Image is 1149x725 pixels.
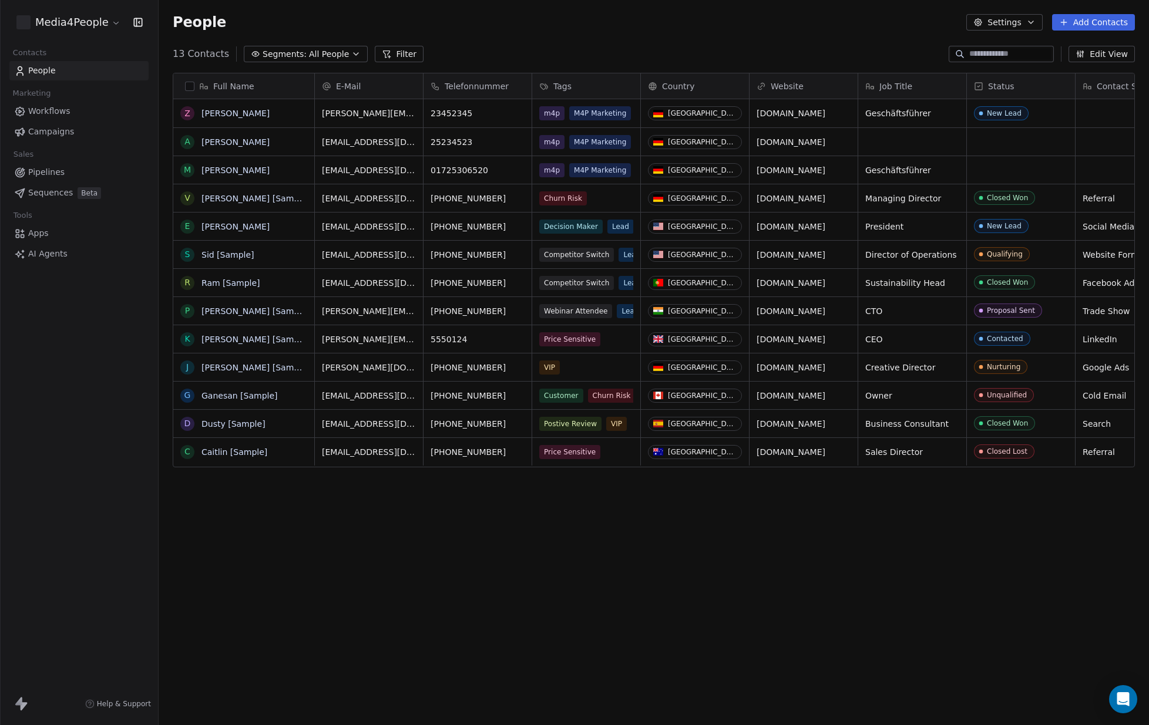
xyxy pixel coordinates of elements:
[865,390,959,402] span: Owner
[865,333,959,345] span: CEO
[28,126,74,138] span: Campaigns
[865,164,959,176] span: Geschäftsführer
[539,360,560,375] span: VIP
[757,278,825,288] a: [DOMAIN_NAME]
[757,250,825,259] a: [DOMAIN_NAME]
[539,135,565,149] span: m4p
[322,164,416,176] span: [EMAIL_ADDRESS][DOMAIN_NAME]
[588,389,636,403] span: Churn Risk
[539,106,565,120] span: m4p
[9,163,149,182] a: Pipelines
[322,277,416,289] span: [EMAIL_ADDRESS][DOMAIN_NAME]
[445,80,509,92] span: Telefonnummer
[9,244,149,264] a: AI Agents
[322,390,416,402] span: [EMAIL_ADDRESS][DOMAIN_NAME]
[539,191,587,205] span: Churn Risk
[757,306,825,316] a: [DOMAIN_NAME]
[668,363,737,372] div: [GEOGRAPHIC_DATA]
[569,106,631,120] span: M4P Marketing
[431,305,525,317] span: [PHONE_NUMBER]
[8,207,37,224] span: Tools
[987,419,1028,427] div: Closed Won
[987,306,1035,315] div: Proposal Sent
[431,136,525,148] span: 25234523
[987,109,1022,117] div: New Lead
[668,251,737,259] div: [GEOGRAPHIC_DATA]
[184,276,190,289] div: R
[431,418,525,430] span: [PHONE_NUMBER]
[539,445,600,459] span: Price Sensitive
[987,222,1022,230] div: New Lead
[987,447,1027,456] div: Closed Lost
[668,166,737,174] div: [GEOGRAPHIC_DATA]
[213,80,254,92] span: Full Name
[757,166,825,175] a: [DOMAIN_NAME]
[988,80,1014,92] span: Status
[865,446,959,458] span: Sales Director
[987,278,1028,286] div: Closed Won
[668,138,737,146] div: [GEOGRAPHIC_DATA]
[35,15,109,30] span: Media4People
[539,163,565,177] span: m4p
[431,193,525,204] span: [PHONE_NUMBER]
[617,304,643,318] span: Lead
[322,446,416,458] span: [EMAIL_ADDRESS][DOMAIN_NAME]
[539,417,602,431] span: Postive Review
[201,194,310,203] a: [PERSON_NAME] [Sample]
[201,447,267,457] a: Caitlin [Sample]
[668,392,737,400] div: [GEOGRAPHIC_DATA]
[757,335,825,344] a: [DOMAIN_NAME]
[431,107,525,119] span: 23452345
[322,418,416,430] span: [EMAIL_ADDRESS][DOMAIN_NAME]
[201,109,270,118] a: [PERSON_NAME]
[322,136,416,148] span: [EMAIL_ADDRESS][DOMAIN_NAME]
[85,699,151,709] a: Help & Support
[987,250,1023,258] div: Qualifying
[263,48,307,60] span: Segments:
[865,107,959,119] span: Geschäftsführer
[201,250,254,259] a: Sid [Sample]
[668,194,737,203] div: [GEOGRAPHIC_DATA]
[97,699,151,709] span: Help & Support
[865,249,959,261] span: Director of Operations
[431,446,525,458] span: [PHONE_NUMBER]
[865,277,959,289] span: Sustainability Head
[668,420,737,428] div: [GEOGRAPHIC_DATA]
[185,220,190,232] div: E
[662,80,695,92] span: Country
[201,278,260,288] a: Ram [Sample]
[966,14,1042,31] button: Settings
[865,418,959,430] span: Business Consultant
[201,391,278,400] a: Ganesan [Sample]
[865,193,959,204] span: Managing Director
[322,333,416,345] span: [PERSON_NAME][EMAIL_ADDRESS][DOMAIN_NAME]
[757,194,825,203] a: [DOMAIN_NAME]
[668,448,737,456] div: [GEOGRAPHIC_DATA]
[184,164,191,176] div: M
[757,391,825,400] a: [DOMAIN_NAME]
[173,14,226,31] span: People
[553,80,572,92] span: Tags
[322,107,416,119] span: [PERSON_NAME][EMAIL_ADDRESS][DOMAIN_NAME]
[184,417,191,430] div: D
[9,122,149,141] a: Campaigns
[641,73,749,99] div: Country
[668,335,737,343] div: [GEOGRAPHIC_DATA]
[322,305,416,317] span: [PERSON_NAME][EMAIL_ADDRESS][DOMAIN_NAME]
[173,47,229,61] span: 13 Contacts
[539,332,600,346] span: Price Sensitive
[431,221,525,232] span: [PHONE_NUMBER]
[28,166,65,178] span: Pipelines
[322,193,416,204] span: [EMAIL_ADDRESS][DOMAIN_NAME]
[375,46,424,62] button: Filter
[771,80,804,92] span: Website
[757,137,825,147] a: [DOMAIN_NAME]
[8,44,52,62] span: Contacts
[201,419,266,429] a: Dusty [Sample]
[539,248,614,262] span: Competitor Switch
[1052,14,1135,31] button: Add Contacts
[987,335,1023,343] div: Contacted
[987,363,1020,371] div: Nurturing
[28,227,49,240] span: Apps
[607,220,634,234] span: Lead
